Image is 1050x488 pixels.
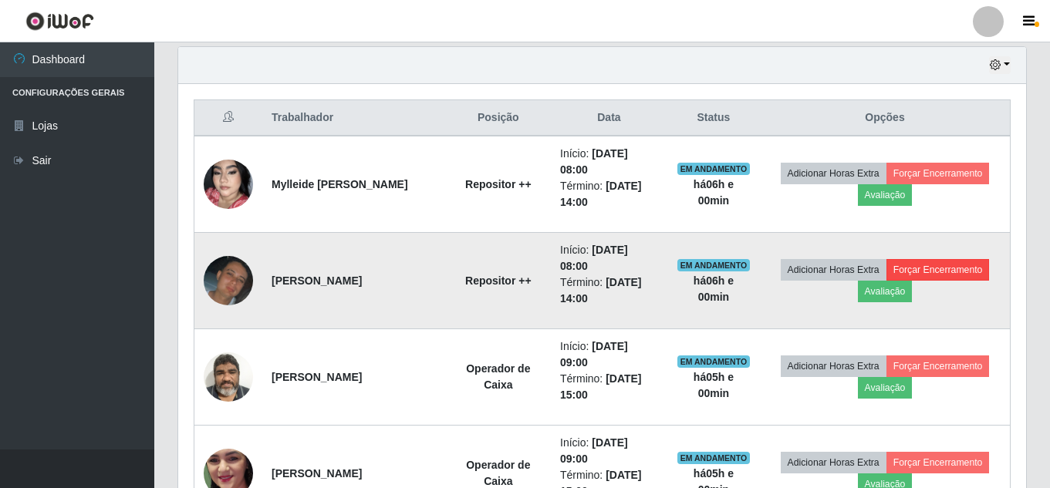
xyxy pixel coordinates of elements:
[858,281,913,302] button: Avaliação
[465,274,532,287] strong: Repositor ++
[272,274,362,287] strong: [PERSON_NAME]
[262,100,446,136] th: Trabalhador
[560,147,628,176] time: [DATE] 08:00
[781,163,886,184] button: Adicionar Horas Extra
[272,178,408,190] strong: Mylleide [PERSON_NAME]
[560,244,628,272] time: [DATE] 08:00
[560,146,658,178] li: Início:
[694,274,734,303] strong: há 06 h e 00 min
[858,377,913,399] button: Avaliação
[677,259,751,271] span: EM ANDAMENTO
[204,344,253,409] img: 1625107347864.jpeg
[886,259,990,281] button: Forçar Encerramento
[560,435,658,467] li: Início:
[760,100,1011,136] th: Opções
[781,259,886,281] button: Adicionar Horas Extra
[466,459,530,487] strong: Operador de Caixa
[781,452,886,473] button: Adicionar Horas Extra
[25,12,94,31] img: CoreUI Logo
[667,100,760,136] th: Status
[677,452,751,464] span: EM ANDAMENTO
[272,371,362,383] strong: [PERSON_NAME]
[560,371,658,403] li: Término:
[466,362,530,391] strong: Operador de Caixa
[560,178,658,210] li: Término:
[551,100,667,136] th: Data
[886,355,990,377] button: Forçar Encerramento
[465,178,532,190] strong: Repositor ++
[560,436,628,465] time: [DATE] 09:00
[858,184,913,206] button: Avaliação
[560,340,628,369] time: [DATE] 09:00
[677,163,751,175] span: EM ANDAMENTO
[781,355,886,377] button: Adicionar Horas Extra
[560,274,658,307] li: Término:
[886,163,990,184] button: Forçar Encerramento
[446,100,551,136] th: Posição
[886,452,990,473] button: Forçar Encerramento
[272,467,362,480] strong: [PERSON_NAME]
[694,371,734,399] strong: há 05 h e 00 min
[694,178,734,207] strong: há 06 h e 00 min
[560,242,658,274] li: Início:
[560,338,658,371] li: Início:
[677,355,751,368] span: EM ANDAMENTO
[204,256,253,306] img: 1755107121932.jpeg
[204,140,253,228] img: 1751397040132.jpeg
